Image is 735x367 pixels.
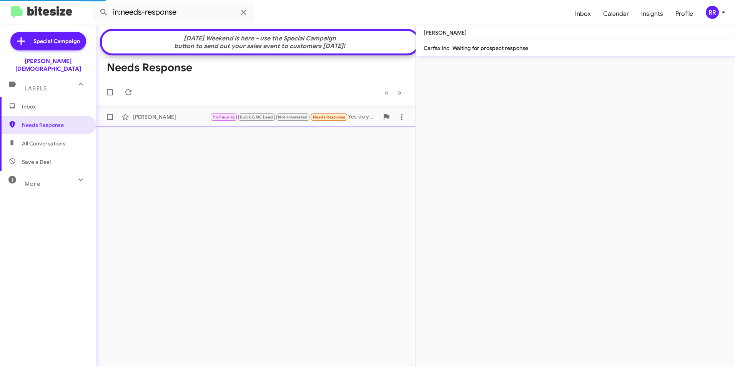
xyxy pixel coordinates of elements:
[22,158,51,166] span: Save a Deal
[669,3,699,25] a: Profile
[33,37,80,45] span: Special Campaign
[213,115,235,120] span: Try Pausing
[313,115,346,120] span: Needs Response
[699,6,727,19] button: RR
[569,3,597,25] a: Inbox
[22,121,87,129] span: Needs Response
[397,88,402,97] span: »
[107,62,192,74] h1: Needs Response
[380,85,393,100] button: Previous
[635,3,669,25] a: Insights
[10,32,86,50] a: Special Campaign
[133,113,210,121] div: [PERSON_NAME]
[93,3,254,22] input: Search
[25,85,47,92] span: Labels
[22,103,87,110] span: Inbox
[706,6,719,19] div: RR
[22,140,65,147] span: All Conversations
[452,45,528,52] span: Waiting for prospect response
[384,88,389,97] span: «
[380,85,406,100] nav: Page navigation example
[106,35,414,50] div: [DATE] Weekend is here - use the Special Campaign button to send out your sales event to customer...
[597,3,635,25] a: Calendar
[424,29,467,36] span: [PERSON_NAME]
[25,180,40,187] span: More
[393,85,406,100] button: Next
[424,45,449,52] span: Carfax Inc
[210,113,379,122] div: Yes do you still have the maroon challenger and did the price go down,or what is the price,I can ...
[278,115,308,120] span: Not-Interested
[240,115,273,120] span: Buick GMC Lead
